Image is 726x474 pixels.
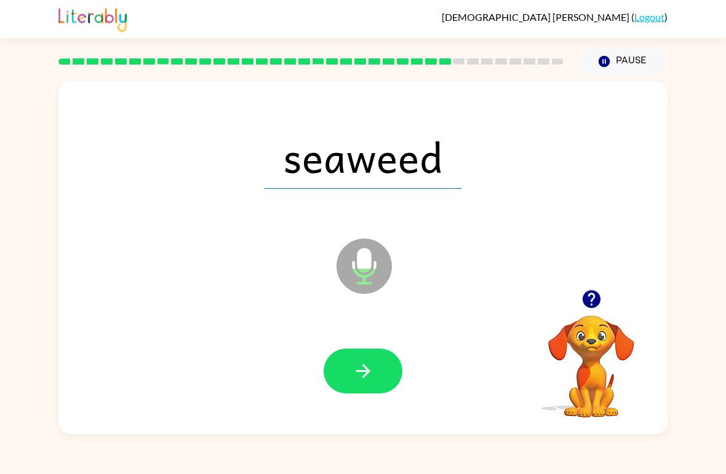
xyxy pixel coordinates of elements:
[442,11,631,23] span: [DEMOGRAPHIC_DATA] [PERSON_NAME]
[442,11,668,23] div: ( )
[530,296,653,419] video: Your browser must support playing .mp4 files to use Literably. Please try using another browser.
[578,47,668,76] button: Pause
[58,5,127,32] img: Literably
[265,125,461,189] span: seaweed
[634,11,664,23] a: Logout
